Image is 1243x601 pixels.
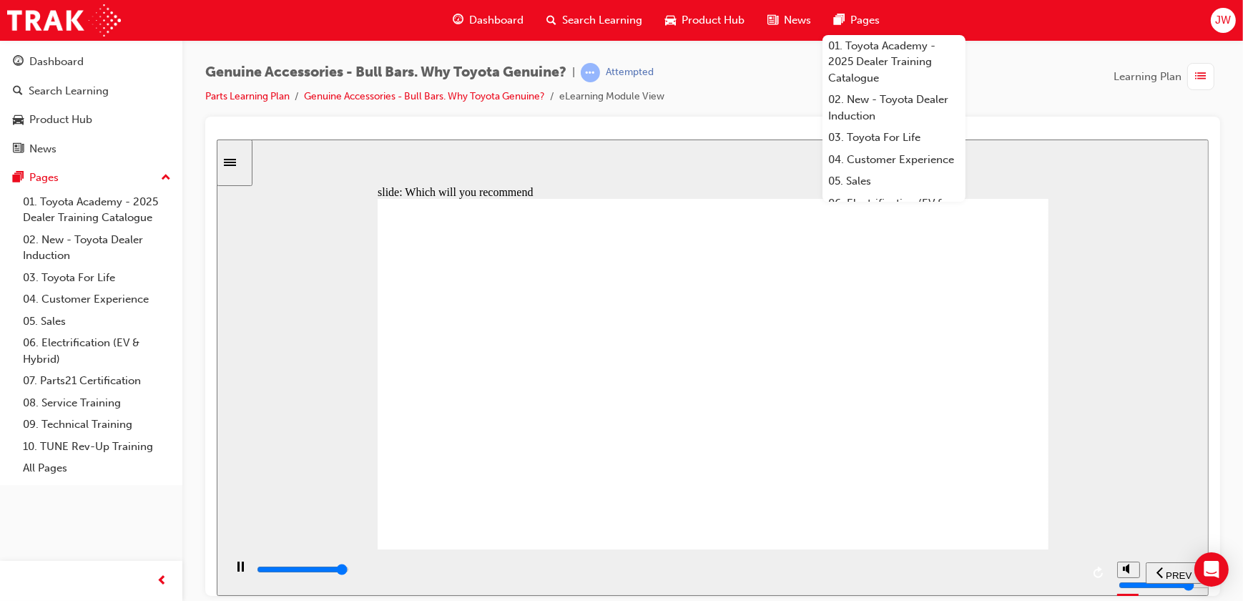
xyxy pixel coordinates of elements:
input: volume [902,440,994,451]
a: guage-iconDashboard [441,6,535,35]
span: car-icon [13,114,24,127]
span: pages-icon [13,172,24,185]
a: Genuine Accessories - Bull Bars. Why Toyota Genuine? [304,90,545,102]
div: News [29,141,56,157]
a: Dashboard [6,49,177,75]
a: Product Hub [6,107,177,133]
input: slide progress [40,424,132,436]
button: Pages [6,165,177,191]
a: 04. Customer Experience [822,149,966,171]
div: Search Learning [29,83,109,99]
span: JW [1215,12,1231,29]
span: prev-icon [157,572,168,590]
a: pages-iconPages [822,6,891,35]
button: previous [929,423,986,444]
span: list-icon [1196,68,1207,86]
span: Genuine Accessories - Bull Bars. Why Toyota Genuine? [205,64,566,81]
a: Search Learning [6,78,177,104]
span: car-icon [665,11,676,29]
span: Pages [850,12,880,29]
span: Search Learning [562,12,642,29]
span: search-icon [13,85,23,98]
button: play/pause [7,421,31,446]
span: PREV [949,431,975,441]
a: Parts Learning Plan [205,90,290,102]
div: Open Intercom Messenger [1194,552,1229,587]
img: Trak [7,4,121,36]
div: Attempted [606,66,654,79]
div: Product Hub [29,112,92,128]
span: pages-icon [834,11,845,29]
span: guage-icon [453,11,463,29]
a: 06. Electrification (EV & Hybrid) [17,332,177,370]
span: learningRecordVerb_ATTEMPT-icon [581,63,600,82]
span: news-icon [13,143,24,156]
button: Learning Plan [1114,63,1220,90]
span: Learning Plan [1114,69,1181,85]
a: 01. Toyota Academy - 2025 Dealer Training Catalogue [17,191,177,229]
a: 06. Electrification (EV & Hybrid) [822,192,966,230]
a: All Pages [17,457,177,479]
div: misc controls [900,410,922,456]
span: Dashboard [469,12,524,29]
a: 09. Technical Training [17,414,177,436]
button: JW [1211,8,1236,33]
span: up-icon [161,169,171,187]
div: playback controls [7,410,893,456]
a: news-iconNews [756,6,822,35]
a: 03. Toyota For Life [17,267,177,289]
a: car-iconProduct Hub [654,6,756,35]
a: 07. Parts21 Certification [17,370,177,392]
a: 02. New - Toyota Dealer Induction [822,89,966,127]
a: News [6,136,177,162]
nav: slide navigation [929,410,986,456]
span: | [572,64,575,81]
li: eLearning Module View [559,89,664,105]
span: news-icon [767,11,778,29]
div: Dashboard [29,54,84,70]
span: search-icon [546,11,556,29]
span: guage-icon [13,56,24,69]
a: 10. TUNE Rev-Up Training [17,436,177,458]
span: News [784,12,811,29]
a: search-iconSearch Learning [535,6,654,35]
a: 04. Customer Experience [17,288,177,311]
a: 02. New - Toyota Dealer Induction [17,229,177,267]
a: 05. Sales [822,170,966,192]
div: Pages [29,170,59,186]
button: replay [872,423,893,444]
a: 05. Sales [17,311,177,333]
a: 03. Toyota For Life [822,127,966,149]
a: 08. Service Training [17,392,177,414]
a: 01. Toyota Academy - 2025 Dealer Training Catalogue [822,35,966,89]
button: volume [900,422,923,439]
span: Product Hub [682,12,745,29]
button: DashboardSearch LearningProduct HubNews [6,46,177,165]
